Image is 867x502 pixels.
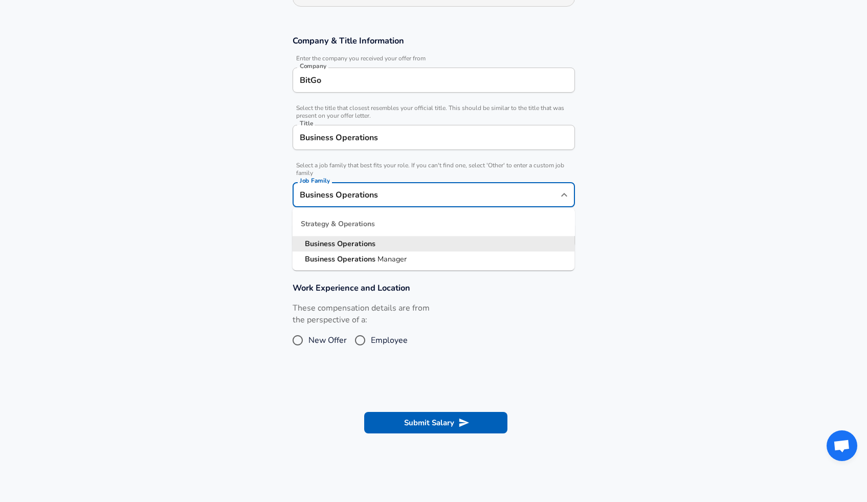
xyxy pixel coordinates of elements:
label: Company [300,63,326,69]
span: Enter the company you received your offer from [293,55,575,62]
label: Title [300,120,313,126]
strong: Business [305,253,337,264]
div: Strategy & Operations [293,212,575,236]
span: New Offer [308,334,347,346]
strong: Operations [337,253,377,264]
span: Select a job family that best fits your role. If you can't find one, select 'Other' to enter a cu... [293,162,575,177]
button: Close [557,188,571,202]
span: Manager [377,253,407,264]
button: Submit Salary [364,412,507,433]
div: Open chat [827,430,857,461]
label: These compensation details are from the perspective of a: [293,302,430,326]
strong: Operations [337,238,375,249]
h3: Company & Title Information [293,35,575,47]
label: Job Family [300,178,330,184]
span: Employee [371,334,408,346]
input: Software Engineer [297,187,555,203]
input: Google [297,72,570,88]
input: Software Engineer [297,129,570,145]
span: Select the title that closest resembles your official title. This should be similar to the title ... [293,104,575,120]
h3: Work Experience and Location [293,282,575,294]
strong: Business [305,238,337,249]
